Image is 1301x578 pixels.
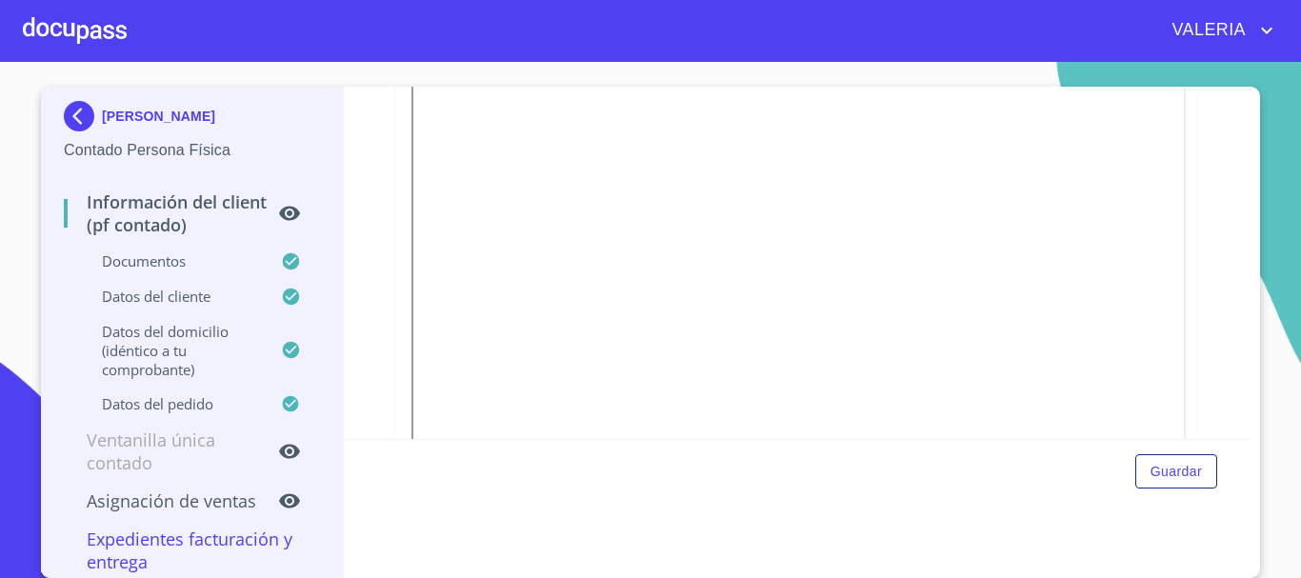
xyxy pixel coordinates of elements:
span: VALERIA [1158,15,1256,46]
p: Datos del cliente [64,287,281,306]
p: Datos del domicilio (idéntico a tu comprobante) [64,322,281,379]
p: [PERSON_NAME] [102,109,215,124]
p: Datos del pedido [64,394,281,413]
p: Contado Persona Física [64,139,320,162]
button: account of current user [1158,15,1279,46]
p: Información del Client (PF contado) [64,190,278,236]
p: Documentos [64,251,281,270]
img: Docupass spot blue [64,101,102,131]
p: Asignación de Ventas [64,489,278,512]
p: Expedientes Facturación y Entrega [64,528,320,573]
p: Ventanilla única contado [64,429,278,474]
span: Guardar [1151,460,1202,484]
button: Guardar [1135,454,1217,489]
div: [PERSON_NAME] [64,101,320,139]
